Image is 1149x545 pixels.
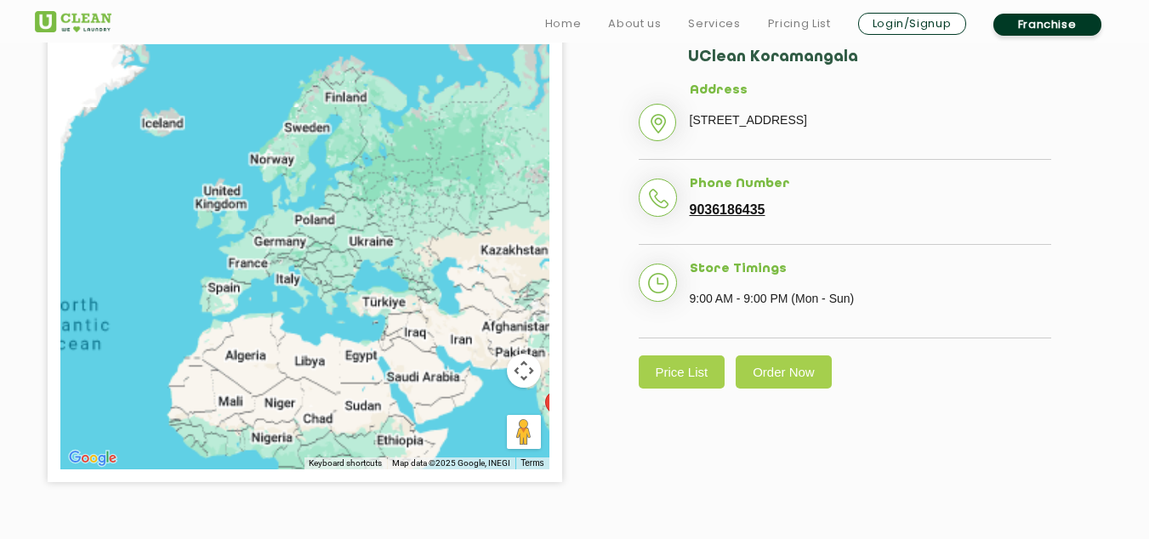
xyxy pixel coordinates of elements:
[690,202,765,218] a: 9036186435
[392,458,510,468] span: Map data ©2025 Google, INEGI
[858,13,966,35] a: Login/Signup
[690,177,1051,192] h5: Phone Number
[65,447,121,469] img: Google
[993,14,1101,36] a: Franchise
[520,457,543,469] a: Terms (opens in new tab)
[690,286,1051,311] p: 9:00 AM - 9:00 PM (Mon - Sun)
[736,355,832,389] a: Order Now
[690,107,1051,133] p: [STREET_ADDRESS]
[690,262,1051,277] h5: Store Timings
[35,11,111,32] img: UClean Laundry and Dry Cleaning
[507,415,541,449] button: Drag Pegman onto the map to open Street View
[639,355,725,389] a: Price List
[688,48,1051,83] h2: UClean Koramangala
[608,14,661,34] a: About us
[768,14,831,34] a: Pricing List
[690,83,1051,99] h5: Address
[688,14,740,34] a: Services
[65,447,121,469] a: Open this area in Google Maps (opens a new window)
[507,354,541,388] button: Map camera controls
[309,457,382,469] button: Keyboard shortcuts
[545,14,582,34] a: Home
